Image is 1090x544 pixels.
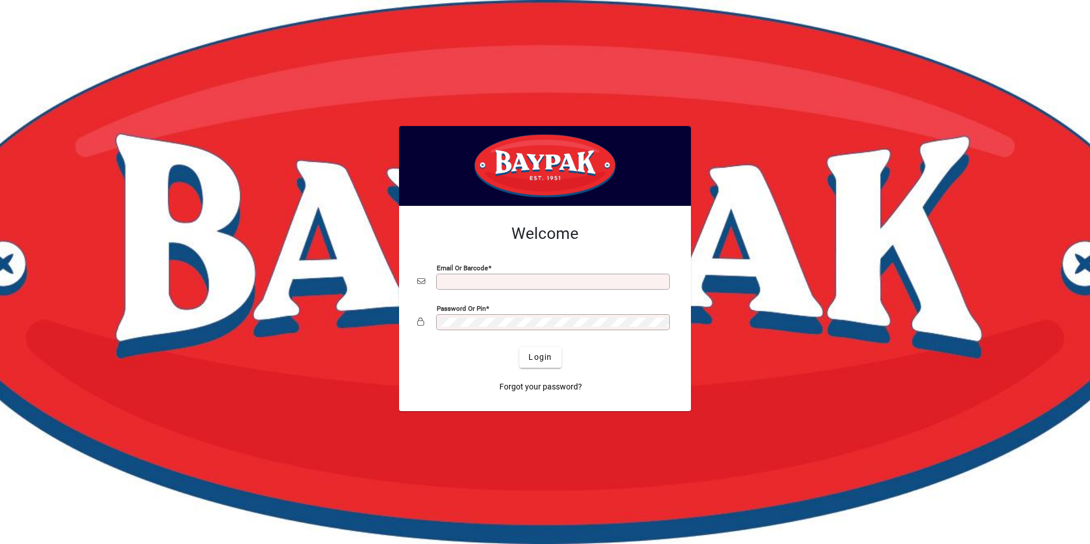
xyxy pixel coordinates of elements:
h2: Welcome [417,224,673,243]
mat-label: Password or Pin [437,304,486,312]
mat-label: Email or Barcode [437,263,488,271]
span: Login [528,351,552,363]
span: Forgot your password? [499,381,582,393]
button: Login [519,347,561,368]
a: Forgot your password? [495,377,587,397]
